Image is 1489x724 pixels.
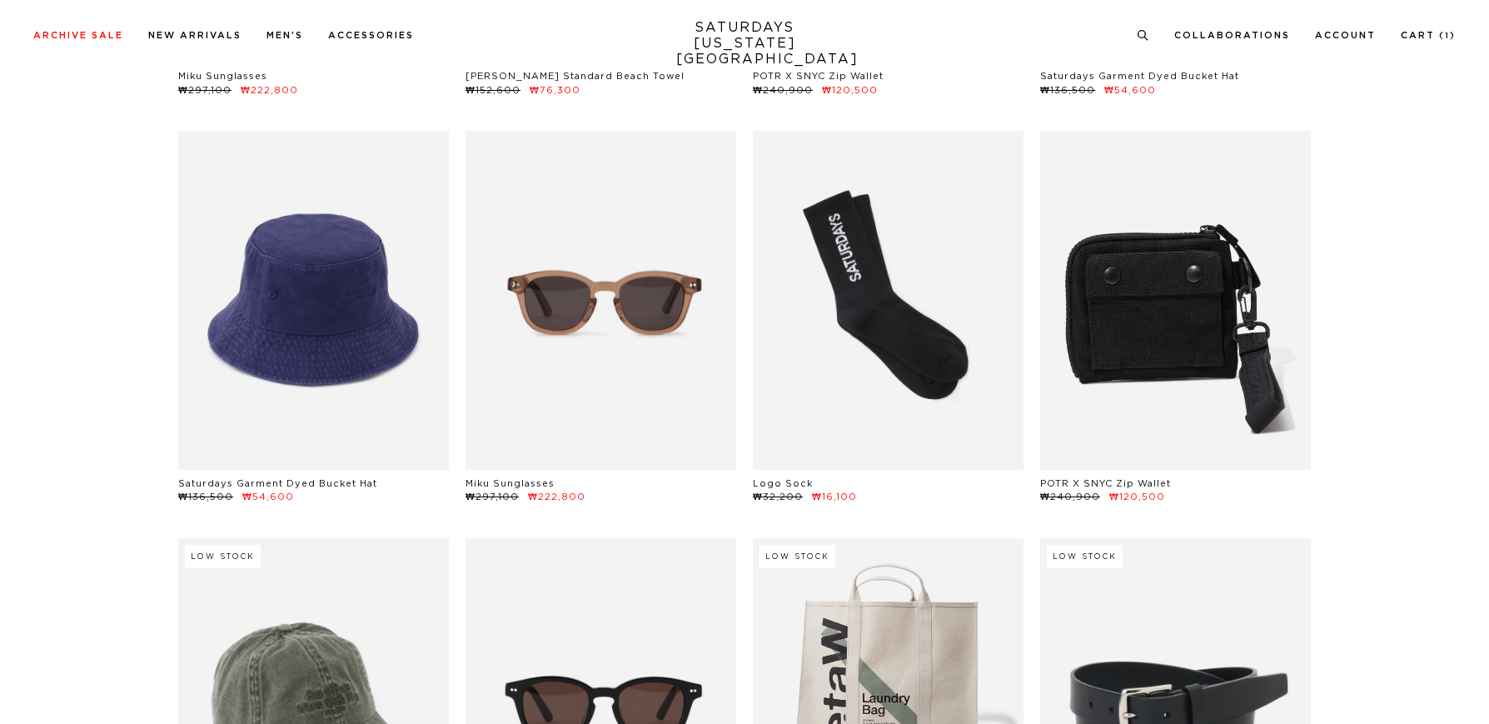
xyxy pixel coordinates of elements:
[466,492,519,502] span: ₩297,100
[266,31,303,40] a: Men's
[1040,479,1171,488] a: POTR X SNYC Zip Wallet
[1174,31,1290,40] a: Collaborations
[1315,31,1376,40] a: Account
[812,492,857,502] span: ₩16,100
[185,545,261,568] div: Low Stock
[178,72,267,81] a: Miku Sunglasses
[466,72,685,81] a: [PERSON_NAME] Standard Beach Towel
[33,31,123,40] a: Archive Sale
[1040,492,1100,502] span: ₩240,900
[1109,492,1165,502] span: ₩120,500
[530,86,580,95] span: ₩76,300
[466,86,520,95] span: ₩152,600
[242,492,294,502] span: ₩54,600
[178,86,232,95] span: ₩297,100
[1047,545,1123,568] div: Low Stock
[753,479,813,488] a: Logo Sock
[753,86,813,95] span: ₩240,900
[753,492,803,502] span: ₩32,200
[1445,32,1450,40] small: 1
[328,31,414,40] a: Accessories
[148,31,242,40] a: New Arrivals
[466,479,555,488] a: Miku Sunglasses
[528,492,585,502] span: ₩222,800
[241,86,298,95] span: ₩222,800
[1040,86,1095,95] span: ₩136,500
[178,479,377,488] a: Saturdays Garment Dyed Bucket Hat
[178,492,233,502] span: ₩136,500
[759,545,835,568] div: Low Stock
[822,86,878,95] span: ₩120,500
[1040,72,1239,81] a: Saturdays Garment Dyed Bucket Hat
[1104,86,1156,95] span: ₩54,600
[753,72,884,81] a: POTR X SNYC Zip Wallet
[676,20,814,67] a: SATURDAYS[US_STATE][GEOGRAPHIC_DATA]
[1401,31,1456,40] a: Cart (1)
